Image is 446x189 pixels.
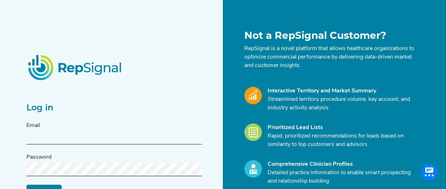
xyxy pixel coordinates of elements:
[268,87,416,95] div: Interactive Territory and Market Summary
[268,132,416,149] p: Rapid, prioritized recommendations for leads based on similarity to top customers and advisors
[244,123,262,141] img: Leads_Icon.28e8c528.svg
[244,87,262,104] img: Market_Icon.a700a4ad.svg
[26,103,202,113] h2: Log in
[244,30,416,42] h1: Not a RepSignal Customer?
[268,123,416,132] div: Prioritized Lead Lists
[268,95,416,112] p: Streamlined territory procedure volume, key account, and industry activity analysis
[26,121,40,130] label: Email
[19,46,132,89] img: RepSignalLogo.20539ed3.png
[26,153,51,161] label: Password
[268,160,416,169] div: Comprehensive Clinician Profiles
[244,160,262,178] img: Profile_Icon.739e2aba.svg
[268,169,416,185] p: Detailed practice information to enable smart prospecting and relationship building
[244,44,416,70] p: RepSignal is a novel platform that allows healthcare organizations to optimize commercial perform...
